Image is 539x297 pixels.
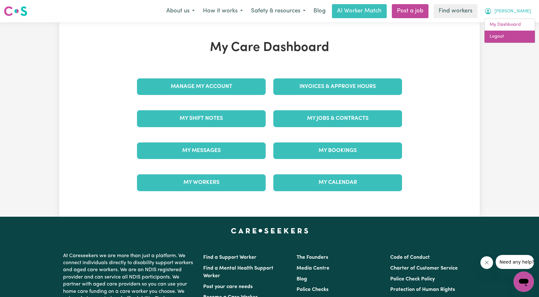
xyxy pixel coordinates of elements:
a: Find workers [434,4,478,18]
a: Media Centre [297,266,329,271]
a: Invoices & Approve Hours [273,78,402,95]
a: Post your care needs [203,284,253,289]
a: Blog [297,277,307,282]
a: My Dashboard [485,19,535,31]
button: How it works [199,4,247,18]
iframe: Button to launch messaging window [514,272,534,292]
a: Charter of Customer Service [390,266,458,271]
a: Careseekers logo [4,4,27,18]
a: Find a Mental Health Support Worker [203,266,273,279]
a: The Founders [297,255,328,260]
a: My Messages [137,142,266,159]
a: Police Check Policy [390,277,435,282]
a: Manage My Account [137,78,266,95]
a: Post a job [392,4,428,18]
a: My Workers [137,174,266,191]
iframe: Close message [480,256,493,269]
img: Careseekers logo [4,5,27,17]
a: My Bookings [273,142,402,159]
a: Blog [310,4,329,18]
a: My Jobs & Contracts [273,110,402,127]
a: Police Checks [297,287,328,292]
a: Find a Support Worker [203,255,256,260]
span: [PERSON_NAME] [494,8,531,15]
a: Careseekers home page [231,228,308,233]
div: My Account [484,18,535,43]
h1: My Care Dashboard [133,40,406,55]
a: Protection of Human Rights [390,287,455,292]
a: Logout [485,31,535,43]
button: About us [162,4,199,18]
a: AI Worker Match [332,4,387,18]
a: My Calendar [273,174,402,191]
iframe: Message from company [496,255,534,269]
a: Code of Conduct [390,255,430,260]
button: Safety & resources [247,4,310,18]
button: My Account [480,4,535,18]
span: Need any help? [4,4,39,10]
a: My Shift Notes [137,110,266,127]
